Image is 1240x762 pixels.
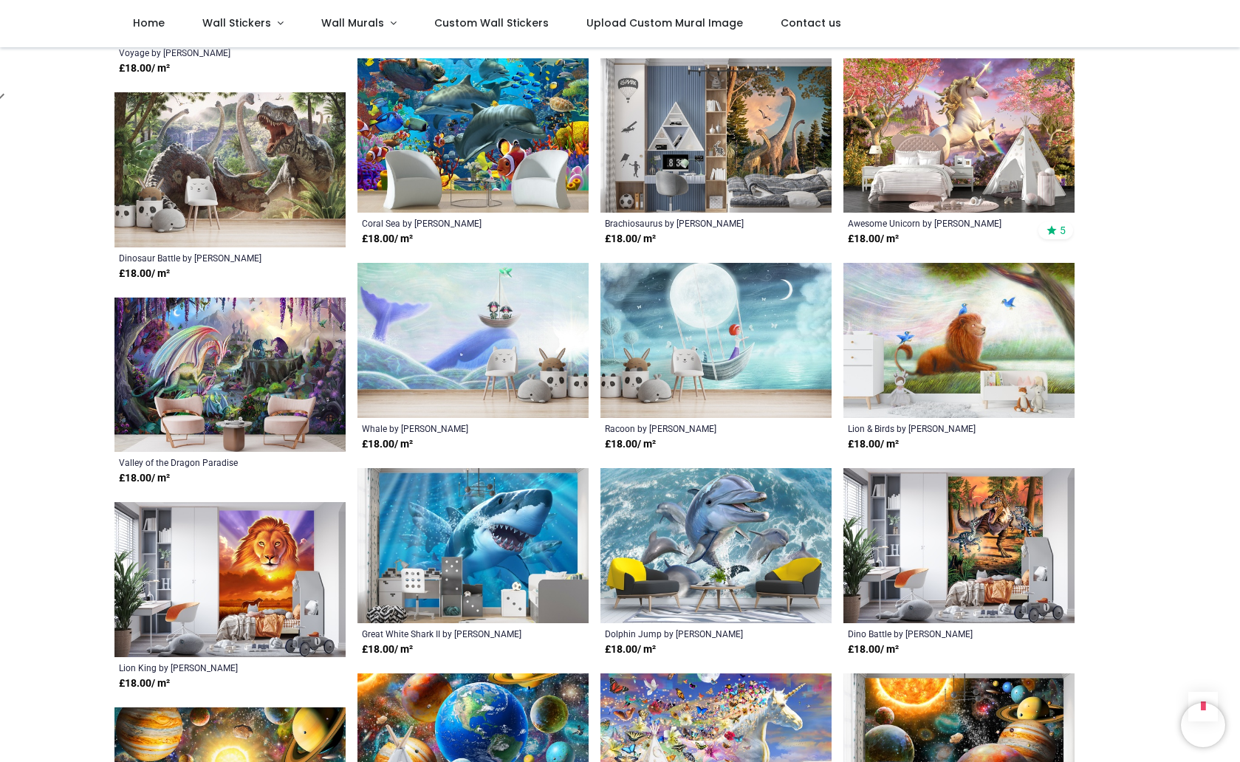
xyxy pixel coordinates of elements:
[119,267,170,281] strong: £ 18.00 / m²
[605,232,656,247] strong: £ 18.00 / m²
[114,92,346,247] img: Dinosaur Battle Wall Mural by David Penfound
[362,628,540,639] a: Great White Shark II by [PERSON_NAME]
[119,471,170,486] strong: £ 18.00 / m²
[600,263,832,418] img: Racoon Wall Mural by Patrick Brooks
[362,642,413,657] strong: £ 18.00 / m²
[114,298,346,453] img: Valley of the Dragon Paradise Wall Mural
[848,642,899,657] strong: £ 18.00 / m²
[586,16,743,30] span: Upload Custom Mural Image
[357,468,589,623] img: Great White Shark II Wall Mural by Jerry Lofaro
[119,61,170,76] strong: £ 18.00 / m²
[1181,703,1225,747] iframe: Brevo live chat
[843,263,1075,418] img: Lion & Birds Wall Mural by Patrick Brooks
[133,16,165,30] span: Home
[114,502,346,657] img: Lion King Wall Mural by Jerry Lofaro
[119,456,297,468] a: Valley of the Dragon Paradise
[357,263,589,418] img: Whale Wall Mural by Patrick Brooks
[600,58,832,213] img: Brachiosaurus Wall Mural by David Penfound
[848,217,1026,229] a: Awesome Unicorn by [PERSON_NAME]
[605,628,783,639] a: Dolphin Jump by [PERSON_NAME]
[119,47,297,58] a: Voyage by [PERSON_NAME]
[848,232,899,247] strong: £ 18.00 / m²
[605,642,656,657] strong: £ 18.00 / m²
[357,58,589,213] img: Coral Sea Wall Mural by David Penfound - Mod7
[781,16,841,30] span: Contact us
[119,252,297,264] a: Dinosaur Battle by [PERSON_NAME]
[434,16,549,30] span: Custom Wall Stickers
[1060,224,1066,237] span: 5
[119,676,170,691] strong: £ 18.00 / m²
[848,628,1026,639] a: Dino Battle by [PERSON_NAME]
[843,468,1075,623] img: Dino Battle Wall Mural by Jerry Lofaro
[202,16,271,30] span: Wall Stickers
[119,662,297,673] a: Lion King by [PERSON_NAME]
[605,217,783,229] a: Brachiosaurus by [PERSON_NAME]
[362,437,413,452] strong: £ 18.00 / m²
[605,422,783,434] a: Racoon by [PERSON_NAME]
[362,217,540,229] a: Coral Sea by [PERSON_NAME]
[848,437,899,452] strong: £ 18.00 / m²
[843,58,1075,213] img: Awesome Unicorn Wall Mural by David Penfound
[848,422,1026,434] a: Lion & Birds by [PERSON_NAME]
[362,232,413,247] strong: £ 18.00 / m²
[605,437,656,452] strong: £ 18.00 / m²
[600,468,832,623] img: Dolphin Jump Wall Mural by Jerry Lofaro
[362,422,540,434] a: Whale by [PERSON_NAME]
[321,16,384,30] span: Wall Murals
